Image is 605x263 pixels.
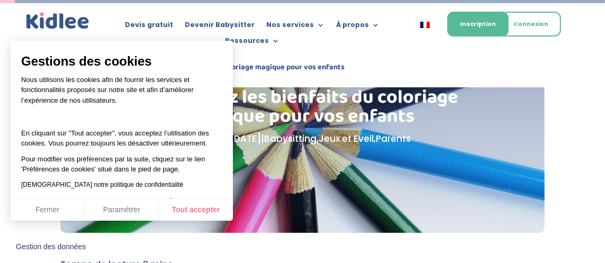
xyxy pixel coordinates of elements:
a: Babysitting [264,132,317,145]
a: Inscription [447,12,509,37]
p: par | | , , [113,131,492,147]
a: Connexion [501,12,561,37]
button: Paramétrer [85,199,159,221]
a: Nos services [266,21,324,33]
span: Gestion des données [16,242,86,252]
span: [DATE] [229,132,261,145]
a: À propos [336,21,380,33]
img: Français [420,22,430,28]
p: En cliquant sur ”Tout accepter”, vous acceptez l’utilisation des cookies. Vous pourrez toujours l... [21,117,222,149]
a: Kidlee Logo [24,11,91,31]
p: Pour modifier vos préférences par la suite, cliquez sur le lien 'Préférences de cookies' situé da... [21,154,222,175]
a: [DEMOGRAPHIC_DATA] notre politique de confidentialité [21,181,183,188]
h1: Découvrez les bienfaits du coloriage magique pour vos enfants [113,88,492,131]
a: Ressources [225,37,279,49]
button: Tout accepter [159,199,233,221]
strong: Découvrez les bienfaits du coloriage magique pour vos enfants [128,61,345,74]
p: Nous utilisons les cookies afin de fournir les services et fonctionnalités proposés sur notre sit... [21,75,222,113]
button: Fermer [11,199,85,221]
a: Devenir Babysitter [185,21,255,33]
img: logo_kidlee_bleu [24,11,91,31]
a: Devis gratuit [125,21,173,33]
a: Parents [376,132,411,145]
button: Fermer le widget sans consentement [10,236,92,258]
a: Jeux et Eveil [319,132,374,145]
span: Gestions des cookies [21,53,222,69]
